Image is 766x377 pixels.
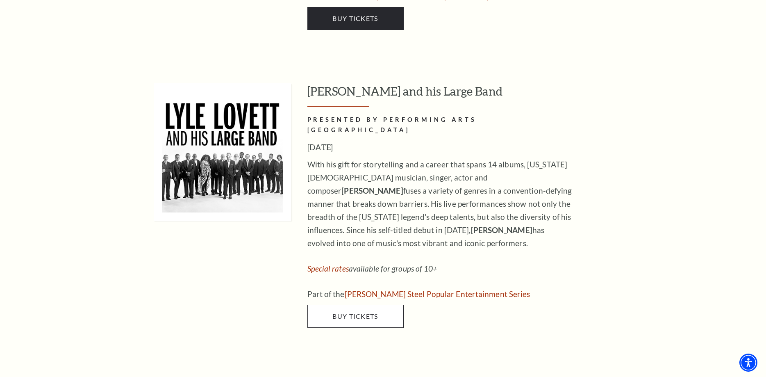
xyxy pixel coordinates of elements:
span: Buy Tickets [332,14,378,22]
a: Buy Tickets [307,7,404,30]
a: Special rates [307,264,349,273]
h3: [DATE] [307,141,574,154]
strong: [PERSON_NAME] [341,186,403,195]
h3: [PERSON_NAME] and his Large Band [307,83,637,107]
strong: [PERSON_NAME] [471,225,532,235]
a: Irwin Steel Popular Entertainment Series - open in a new tab [345,289,530,299]
a: Buy Tickets [307,305,404,328]
p: Part of the [307,288,574,301]
h2: PRESENTED BY PERFORMING ARTS [GEOGRAPHIC_DATA] [307,115,574,135]
span: Buy Tickets [332,312,378,320]
span: With his gift for storytelling and a career that spans 14 albums, [US_STATE][DEMOGRAPHIC_DATA] mu... [307,160,572,248]
div: Accessibility Menu [739,354,757,372]
img: Lyle Lovett and his Large Band [154,83,291,221]
em: available for groups of 10+ [307,264,438,273]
